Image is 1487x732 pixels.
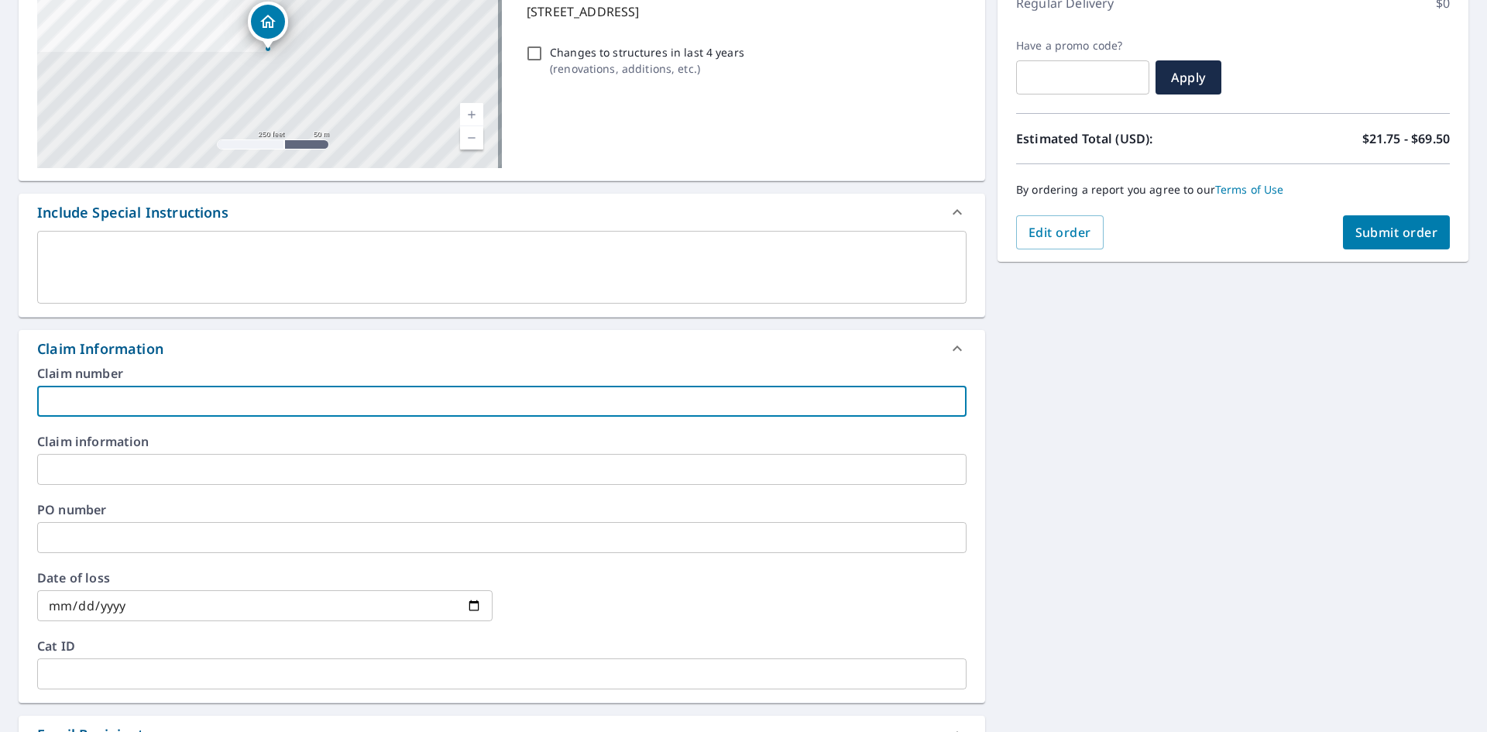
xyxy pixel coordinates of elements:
[1029,224,1091,241] span: Edit order
[37,572,493,584] label: Date of loss
[1016,129,1233,148] p: Estimated Total (USD):
[248,2,288,50] div: Dropped pin, building 1, Residential property, 16 Orchard St Waverly, NY 14892
[1016,39,1149,53] label: Have a promo code?
[1215,182,1284,197] a: Terms of Use
[1016,215,1104,249] button: Edit order
[550,60,744,77] p: ( renovations, additions, etc. )
[550,44,744,60] p: Changes to structures in last 4 years
[19,194,985,231] div: Include Special Instructions
[37,339,163,359] div: Claim Information
[37,367,967,380] label: Claim number
[37,640,967,652] label: Cat ID
[460,103,483,126] a: Current Level 17, Zoom In
[1362,129,1450,148] p: $21.75 - $69.50
[460,126,483,149] a: Current Level 17, Zoom Out
[37,202,228,223] div: Include Special Instructions
[19,330,985,367] div: Claim Information
[1016,183,1450,197] p: By ordering a report you agree to our
[1168,69,1209,86] span: Apply
[527,2,960,21] p: [STREET_ADDRESS]
[1343,215,1451,249] button: Submit order
[1355,224,1438,241] span: Submit order
[1156,60,1221,95] button: Apply
[37,435,967,448] label: Claim information
[37,503,967,516] label: PO number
